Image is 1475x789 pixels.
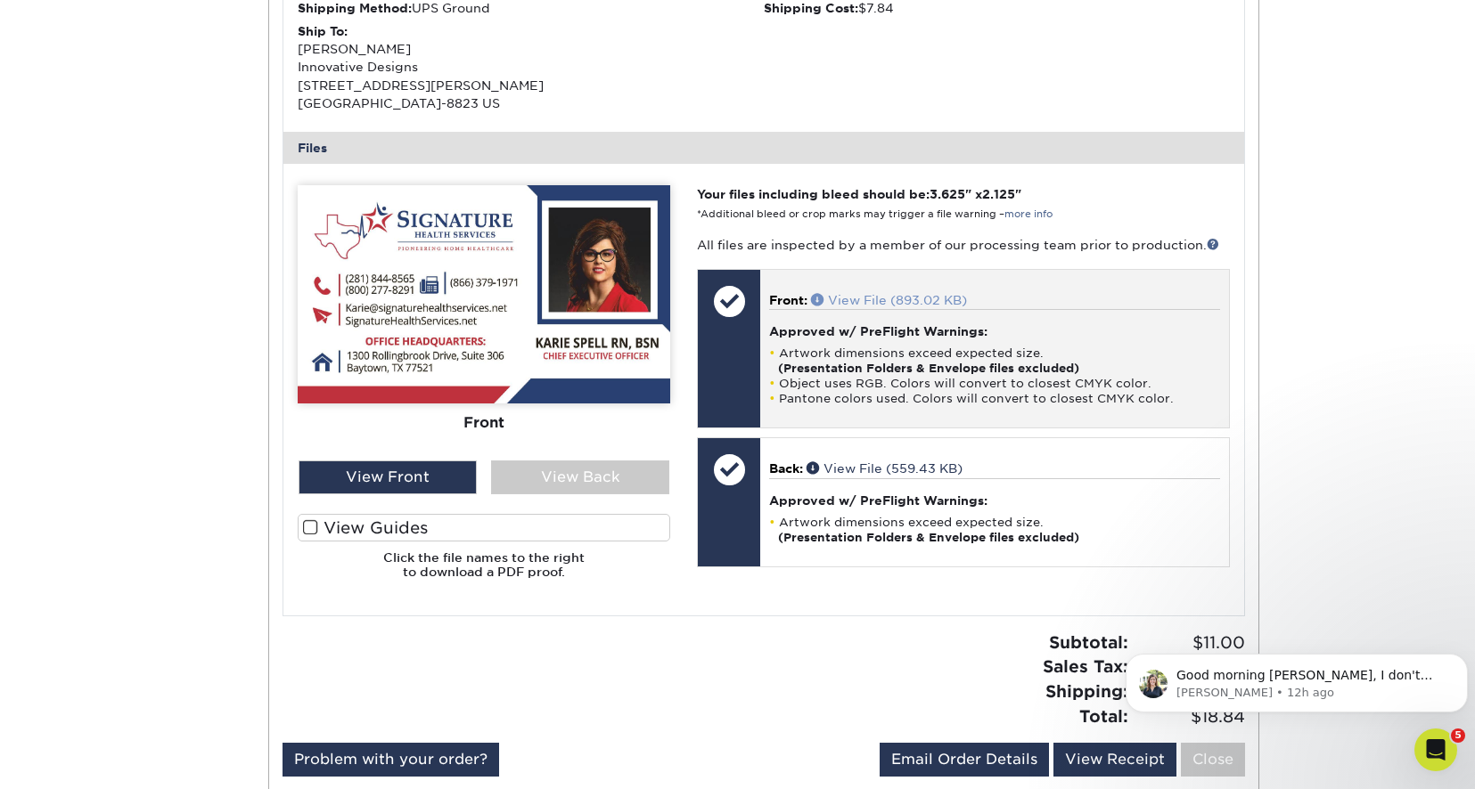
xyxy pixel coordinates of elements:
[880,743,1049,777] a: Email Order Details
[769,515,1219,545] li: Artwork dimensions exceed expected size.
[1045,681,1128,701] strong: Shipping:
[778,531,1079,544] strong: (Presentation Folders & Envelope files excluded)
[491,460,669,494] div: View Back
[769,346,1219,376] li: Artwork dimensions exceed expected size.
[298,514,670,541] label: View Guides
[1049,632,1128,652] strong: Subtotal:
[298,1,412,15] strong: Shipping Method:
[769,293,807,307] span: Front:
[778,362,1079,375] strong: (Presentation Folders & Envelope files excluded)
[298,550,670,594] h6: Click the file names to the right to download a PDF proof.
[1053,743,1176,777] a: View Receipt
[811,293,967,307] a: View File (893.02 KB)
[769,461,803,476] span: Back:
[769,376,1219,391] li: Object uses RGB. Colors will convert to closest CMYK color.
[299,460,477,494] div: View Front
[298,22,764,113] div: [PERSON_NAME] Innovative Designs [STREET_ADDRESS][PERSON_NAME] [GEOGRAPHIC_DATA]-8823 US
[769,324,1219,338] h4: Approved w/ PreFlight Warnings:
[1414,728,1457,771] iframe: Intercom live chat
[1004,208,1053,220] a: more info
[298,403,670,443] div: Front
[697,208,1053,220] small: *Additional bleed or crop marks may trigger a file warning –
[930,187,965,201] span: 3.625
[283,743,499,777] a: Problem with your order?
[1119,616,1475,741] iframe: Intercom notifications message
[807,461,963,476] a: View File (559.43 KB)
[1451,728,1465,743] span: 5
[58,52,318,172] span: Good morning [PERSON_NAME], I don't see a sample packet request but please let me know what maili...
[697,236,1229,254] p: All files are inspected by a member of our processing team prior to production.
[764,1,858,15] strong: Shipping Cost:
[283,132,1244,164] div: Files
[982,187,1015,201] span: 2.125
[769,391,1219,406] li: Pantone colors used. Colors will convert to closest CMYK color.
[1043,656,1128,676] strong: Sales Tax:
[1181,743,1245,777] a: Close
[697,187,1021,201] strong: Your files including bleed should be: " x "
[58,69,327,85] p: Message from Irene, sent 12h ago
[1079,706,1128,726] strong: Total:
[298,24,348,38] strong: Ship To:
[769,493,1219,508] h4: Approved w/ PreFlight Warnings:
